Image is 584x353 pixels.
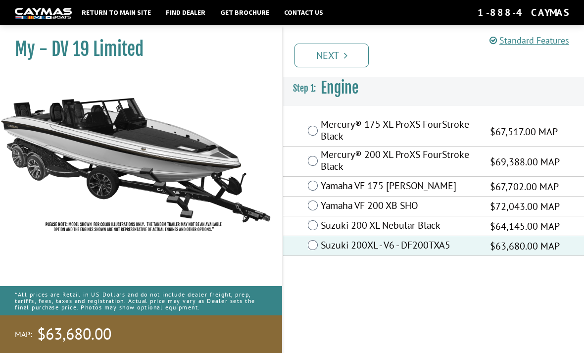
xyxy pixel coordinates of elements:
[77,6,156,19] a: Return to main site
[15,8,72,18] img: white-logo-c9c8dbefe5ff5ceceb0f0178aa75bf4bb51f6bca0971e226c86eb53dfe498488.png
[490,199,560,214] span: $72,043.00 MAP
[283,70,584,106] h3: Engine
[490,124,558,139] span: $67,517.00 MAP
[279,6,328,19] a: Contact Us
[294,44,369,67] a: Next
[490,239,560,253] span: $63,680.00 MAP
[490,219,560,234] span: $64,145.00 MAP
[15,38,257,60] h1: My - DV 19 Limited
[321,149,478,175] label: Mercury® 200 XL ProXS FourStroke Black
[490,179,559,194] span: $67,702.00 MAP
[490,154,560,169] span: $69,388.00 MAP
[161,6,210,19] a: Find Dealer
[478,6,569,19] div: 1-888-4CAYMAS
[15,286,267,316] p: *All prices are Retail in US Dollars and do not include dealer freight, prep, tariffs, fees, taxe...
[292,42,584,67] ul: Pagination
[321,180,478,194] label: Yamaha VF 175 [PERSON_NAME]
[37,324,111,345] span: $63,680.00
[15,329,32,340] span: MAP:
[321,239,478,253] label: Suzuki 200XL - V6 - DF200TXA5
[215,6,274,19] a: Get Brochure
[321,200,478,214] label: Yamaha VF 200 XB SHO
[321,219,478,234] label: Suzuki 200 XL Nebular Black
[321,118,478,145] label: Mercury® 175 XL ProXS FourStroke Black
[489,35,569,46] a: Standard Features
